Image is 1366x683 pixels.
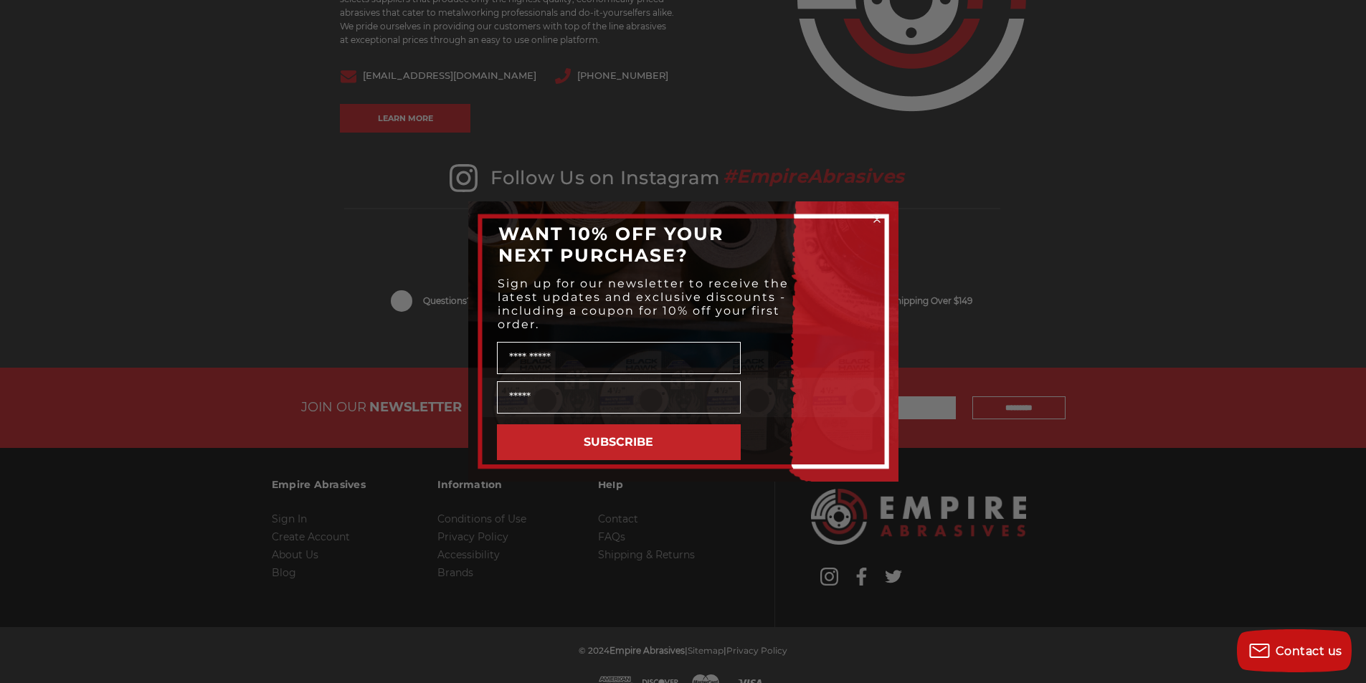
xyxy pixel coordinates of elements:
[497,424,741,460] button: SUBSCRIBE
[498,223,724,266] span: WANT 10% OFF YOUR NEXT PURCHASE?
[498,277,789,331] span: Sign up for our newsletter to receive the latest updates and exclusive discounts - including a co...
[497,381,741,414] input: Email
[1276,644,1342,658] span: Contact us
[870,212,884,226] button: Close dialog
[1237,629,1352,672] button: Contact us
